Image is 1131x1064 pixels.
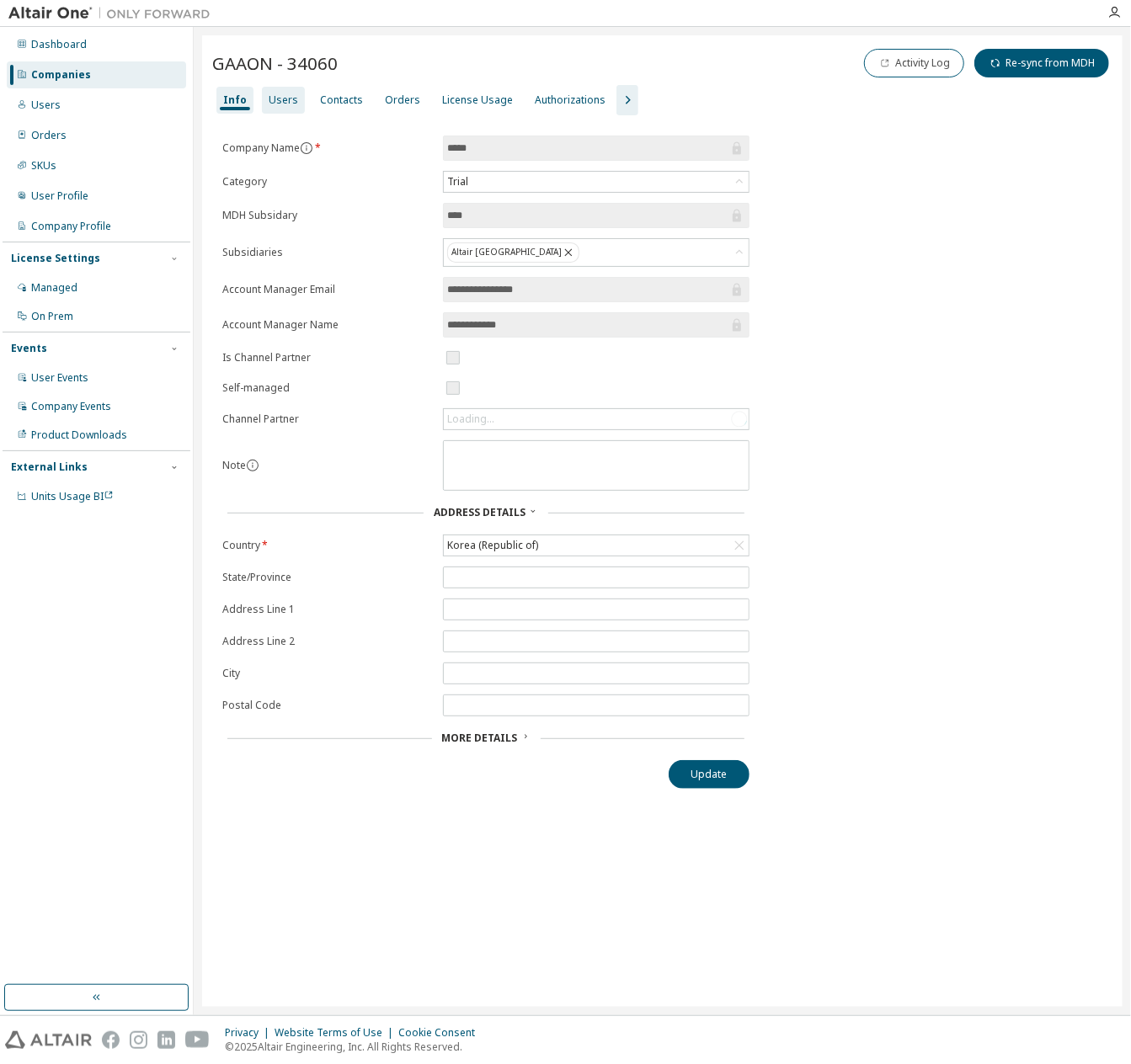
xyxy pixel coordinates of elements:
[246,459,259,472] button: information
[222,412,433,426] label: Channel Partner
[225,1026,275,1040] div: Privacy
[222,539,433,552] label: Country
[31,371,88,385] div: User Events
[222,283,433,296] label: Account Manager Email
[445,536,541,555] div: Korea (Republic of)
[31,98,61,112] div: Users
[31,489,114,503] span: Units Usage BI
[5,1031,92,1049] img: altair_logo.svg
[222,603,433,616] label: Address Line 1
[222,458,246,472] label: Note
[447,242,579,263] div: Altair [GEOGRAPHIC_DATA]
[434,505,525,519] span: Address Details
[11,342,47,355] div: Events
[275,1026,398,1040] div: Website Terms of Use
[8,5,219,22] img: Altair One
[11,252,100,265] div: License Settings
[222,351,433,364] label: Is Channel Partner
[31,400,111,413] div: Company Events
[130,1031,147,1049] img: instagram.svg
[300,141,313,155] button: information
[222,318,433,332] label: Account Manager Name
[222,209,433,222] label: MDH Subsidary
[222,667,433,680] label: City
[222,141,433,155] label: Company Name
[31,129,67,142] div: Orders
[11,460,88,474] div: External Links
[31,189,88,203] div: User Profile
[222,635,433,648] label: Address Line 2
[442,93,513,107] div: License Usage
[320,93,363,107] div: Contacts
[444,535,749,556] div: Korea (Republic of)
[222,381,433,395] label: Self-managed
[31,281,77,295] div: Managed
[31,159,56,173] div: SKUs
[444,409,749,429] div: Loading...
[444,239,749,266] div: Altair [GEOGRAPHIC_DATA]
[442,731,518,745] span: More Details
[31,38,87,51] div: Dashboard
[212,51,338,75] span: GAAON - 34060
[385,93,420,107] div: Orders
[535,93,606,107] div: Authorizations
[974,49,1109,77] button: Re-sync from MDH
[222,246,433,259] label: Subsidiaries
[225,1040,485,1054] p: © 2025 Altair Engineering, Inc. All Rights Reserved.
[157,1031,175,1049] img: linkedin.svg
[445,173,471,191] div: Trial
[185,1031,210,1049] img: youtube.svg
[269,93,298,107] div: Users
[864,49,964,77] button: Activity Log
[31,68,91,82] div: Companies
[447,412,494,426] div: Loading...
[669,760,750,789] button: Update
[223,93,247,107] div: Info
[222,699,433,712] label: Postal Code
[102,1031,120,1049] img: facebook.svg
[222,175,433,189] label: Category
[31,428,127,442] div: Product Downloads
[31,310,73,323] div: On Prem
[398,1026,485,1040] div: Cookie Consent
[444,172,749,192] div: Trial
[222,571,433,584] label: State/Province
[31,220,111,233] div: Company Profile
